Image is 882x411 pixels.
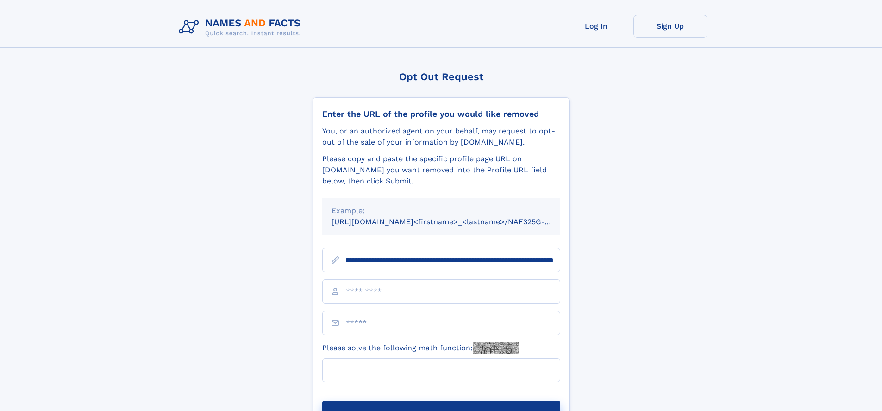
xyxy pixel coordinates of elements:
[332,217,578,226] small: [URL][DOMAIN_NAME]<firstname>_<lastname>/NAF325G-xxxxxxxx
[332,205,551,216] div: Example:
[322,153,560,187] div: Please copy and paste the specific profile page URL on [DOMAIN_NAME] you want removed into the Pr...
[633,15,707,38] a: Sign Up
[322,109,560,119] div: Enter the URL of the profile you would like removed
[175,15,308,40] img: Logo Names and Facts
[322,342,519,354] label: Please solve the following math function:
[322,126,560,148] div: You, or an authorized agent on your behalf, may request to opt-out of the sale of your informatio...
[559,15,633,38] a: Log In
[313,71,570,82] div: Opt Out Request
